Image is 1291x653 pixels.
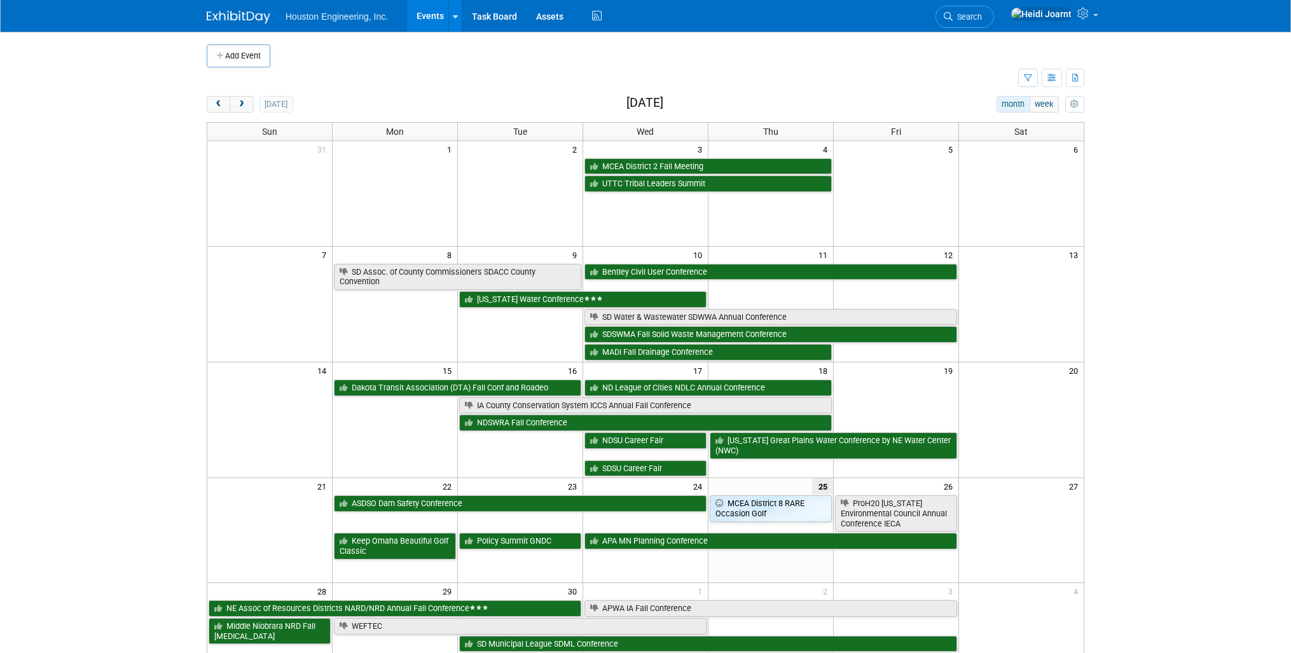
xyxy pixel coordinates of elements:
[441,583,457,599] span: 29
[446,247,457,263] span: 8
[1014,127,1028,137] span: Sat
[334,533,456,559] a: Keep Omaha Beautiful Golf Classic
[947,583,958,599] span: 3
[692,362,708,378] span: 17
[696,583,708,599] span: 1
[953,12,982,22] span: Search
[584,175,832,192] a: UTTC Tribal Leaders Summit
[942,478,958,494] span: 26
[637,127,654,137] span: Wed
[942,247,958,263] span: 12
[817,362,833,378] span: 18
[209,600,581,617] a: NE Assoc of Resources Districts NARD/NRD Annual Fall Conference
[334,495,707,512] a: ASDSO Dam Safety Conference
[891,127,901,137] span: Fri
[817,247,833,263] span: 11
[584,460,707,477] a: SDSU Career Fair
[571,247,583,263] span: 9
[316,362,332,378] span: 14
[692,247,708,263] span: 10
[1068,362,1084,378] span: 20
[321,247,332,263] span: 7
[459,291,707,308] a: [US_STATE] Water Conference
[259,96,293,113] button: [DATE]
[692,478,708,494] span: 24
[710,495,832,521] a: MCEA District 8 RARE Occasion Golf
[763,127,778,137] span: Thu
[230,96,253,113] button: next
[567,362,583,378] span: 16
[262,127,277,137] span: Sun
[459,415,832,431] a: NDSWRA Fall Conference
[207,45,270,67] button: Add Event
[812,478,833,494] span: 25
[567,583,583,599] span: 30
[334,618,707,635] a: WEFTEC
[334,380,581,396] a: Dakota Transit Association (DTA) Fall Conf and Roadeo
[626,96,663,110] h2: [DATE]
[942,362,958,378] span: 19
[1070,100,1079,109] i: Personalize Calendar
[947,141,958,157] span: 5
[1068,478,1084,494] span: 27
[584,264,957,280] a: Bentley Civil User Conference
[584,600,957,617] a: APWA IA Fall Conference
[1065,96,1084,113] button: myCustomButton
[207,11,270,24] img: ExhibitDay
[1072,583,1084,599] span: 4
[513,127,527,137] span: Tue
[441,478,457,494] span: 22
[696,141,708,157] span: 3
[316,478,332,494] span: 21
[1030,96,1059,113] button: week
[935,6,994,28] a: Search
[567,478,583,494] span: 23
[571,141,583,157] span: 2
[584,344,832,361] a: MADI Fall Drainage Conference
[207,96,230,113] button: prev
[584,309,957,326] a: SD Water & Wastewater SDWWA Annual Conference
[334,264,581,290] a: SD Assoc. of County Commissioners SDACC County Convention
[1068,247,1084,263] span: 13
[386,127,404,137] span: Mon
[822,141,833,157] span: 4
[1072,141,1084,157] span: 6
[209,618,331,644] a: Middle Niobrara NRD Fall [MEDICAL_DATA]
[441,362,457,378] span: 15
[459,533,581,549] a: Policy Summit GNDC
[286,11,388,22] span: Houston Engineering, Inc.
[584,326,957,343] a: SDSWMA Fall Solid Waste Management Conference
[1011,7,1072,21] img: Heidi Joarnt
[835,495,957,532] a: ProH20 [US_STATE] Environmental Council Annual Conference IECA
[459,397,832,414] a: IA County Conservation System ICCS Annual Fall Conference
[584,380,832,396] a: ND League of Cities NDLC Annual Conference
[997,96,1030,113] button: month
[316,583,332,599] span: 28
[710,432,957,458] a: [US_STATE] Great Plains Water Conference by NE Water Center (NWC)
[316,141,332,157] span: 31
[584,533,957,549] a: APA MN Planning Conference
[459,636,956,652] a: SD Municipal League SDML Conference
[584,432,707,449] a: NDSU Career Fair
[584,158,832,175] a: MCEA District 2 Fall Meeting
[446,141,457,157] span: 1
[822,583,833,599] span: 2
